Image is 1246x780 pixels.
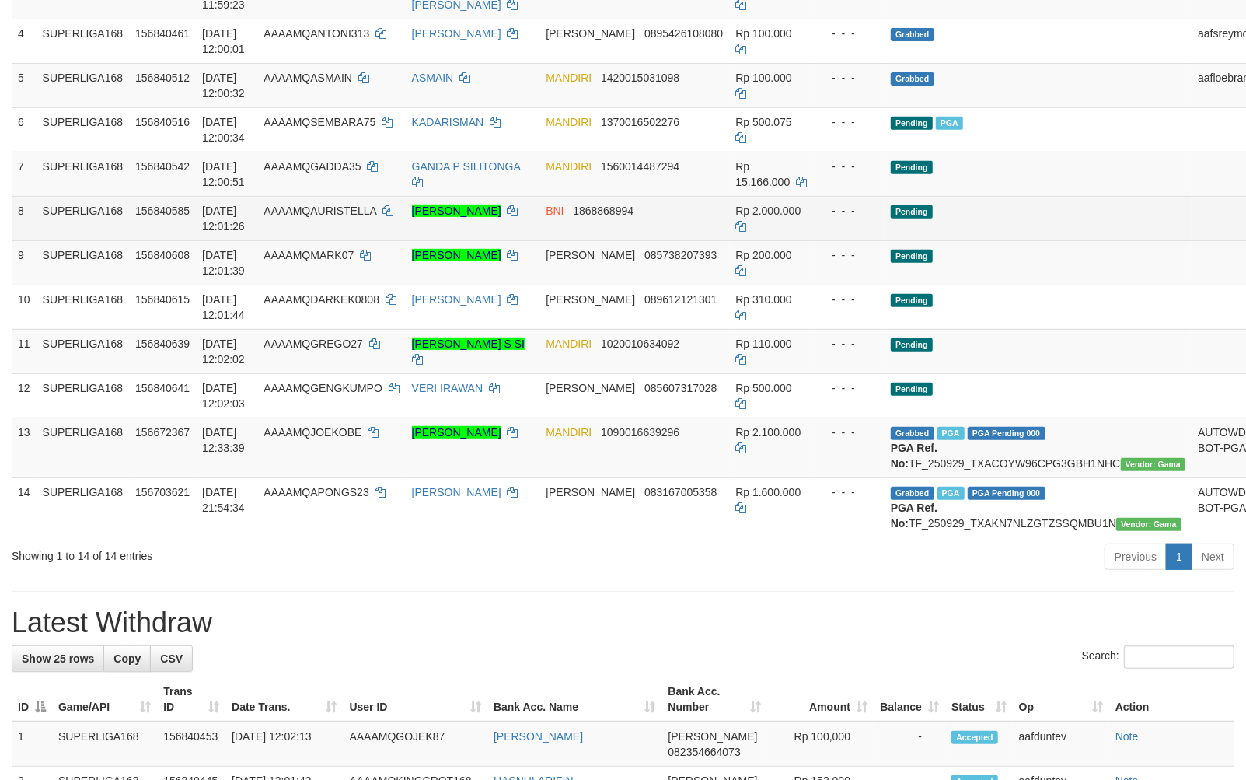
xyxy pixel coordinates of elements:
span: Copy 0895426108080 to clipboard [644,27,723,40]
div: - - - [819,114,878,130]
td: [DATE] 12:02:13 [225,722,343,767]
a: Show 25 rows [12,645,104,672]
span: [DATE] 21:54:34 [202,486,245,514]
span: Rp 2.000.000 [735,205,801,217]
td: 13 [12,418,37,477]
a: KADARISMAN [412,116,484,128]
td: AAAAMQGOJEK87 [344,722,488,767]
span: [DATE] 12:00:51 [202,160,245,188]
td: 4 [12,19,37,63]
span: 156703621 [135,486,190,498]
span: BNI [546,205,564,217]
div: - - - [819,247,878,263]
th: Trans ID: activate to sort column ascending [157,677,225,722]
span: [DATE] 12:00:34 [202,116,245,144]
td: SUPERLIGA168 [52,722,157,767]
a: [PERSON_NAME] [494,730,583,743]
a: CSV [150,645,193,672]
span: Copy [113,652,141,665]
span: Copy 1090016639296 to clipboard [601,426,679,439]
span: [PERSON_NAME] [546,382,635,394]
td: SUPERLIGA168 [37,63,130,107]
span: [PERSON_NAME] [546,293,635,306]
span: AAAAMQGENGKUMPO [264,382,382,394]
span: Rp 500.075 [735,116,791,128]
span: Pending [891,338,933,352]
a: GANDA P SILITONGA [412,160,521,173]
a: VERI IRAWAN [412,382,483,394]
a: Copy [103,645,151,672]
span: Grabbed [891,487,934,500]
span: AAAAMQSEMBARA75 [264,116,375,128]
span: 156840608 [135,249,190,261]
div: - - - [819,26,878,41]
td: SUPERLIGA168 [37,418,130,477]
span: 156840615 [135,293,190,306]
span: 156840512 [135,72,190,84]
span: AAAAMQAURISTELLA [264,205,376,217]
th: Op: activate to sort column ascending [1013,677,1109,722]
td: Rp 100,000 [767,722,874,767]
a: 1 [1166,544,1192,570]
th: Status: activate to sort column ascending [945,677,1013,722]
span: PGA Pending [968,487,1045,500]
span: Rp 15.166.000 [735,160,790,188]
span: Marked by aafsengchandara [937,427,965,440]
span: Rp 310.000 [735,293,791,306]
span: MANDIRI [546,426,592,439]
td: SUPERLIGA168 [37,107,130,152]
td: 10 [12,285,37,329]
span: Copy 085607317028 to clipboard [644,382,717,394]
span: [DATE] 12:02:02 [202,338,245,366]
span: Rp 100.000 [735,72,791,84]
span: [DATE] 12:00:01 [202,27,245,55]
span: Copy 1868868994 to clipboard [573,205,633,217]
a: Note [1115,730,1139,743]
td: SUPERLIGA168 [37,373,130,418]
span: Copy 083167005358 to clipboard [644,486,717,498]
div: - - - [819,292,878,307]
span: Pending [891,161,933,174]
span: Pending [891,294,933,307]
td: - [874,722,945,767]
td: TF_250929_TXAKN7NLZGTZSSQMBU1N [885,477,1192,537]
div: - - - [819,159,878,174]
span: 156840461 [135,27,190,40]
a: [PERSON_NAME] [412,486,501,498]
th: Bank Acc. Number: activate to sort column ascending [661,677,767,722]
span: Rp 110.000 [735,338,791,350]
label: Search: [1082,645,1234,669]
span: AAAAMQANTONI313 [264,27,369,40]
span: 156840516 [135,116,190,128]
span: MANDIRI [546,160,592,173]
a: [PERSON_NAME] [412,293,501,306]
h1: Latest Withdraw [12,607,1234,638]
td: 5 [12,63,37,107]
div: - - - [819,336,878,352]
span: MANDIRI [546,72,592,84]
td: aafduntev [1013,722,1109,767]
td: 6 [12,107,37,152]
a: Previous [1105,544,1167,570]
span: AAAAMQDARKEK0808 [264,293,379,306]
span: Vendor URL: https://trx31.1velocity.biz [1121,458,1186,471]
span: Copy 082354664073 to clipboard [668,746,740,758]
input: Search: [1124,645,1234,669]
td: 7 [12,152,37,196]
span: [PERSON_NAME] [546,249,635,261]
span: MANDIRI [546,116,592,128]
td: 11 [12,329,37,373]
span: [DATE] 12:01:39 [202,249,245,277]
span: Pending [891,117,933,130]
td: SUPERLIGA168 [37,152,130,196]
span: [DATE] 12:01:44 [202,293,245,321]
a: [PERSON_NAME] [412,27,501,40]
span: Rp 1.600.000 [735,486,801,498]
span: Pending [891,383,933,396]
td: 8 [12,196,37,240]
td: 12 [12,373,37,418]
th: Balance: activate to sort column ascending [874,677,945,722]
span: Vendor URL: https://trx31.1velocity.biz [1116,518,1181,531]
span: 156672367 [135,426,190,439]
span: [DATE] 12:00:32 [202,72,245,100]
